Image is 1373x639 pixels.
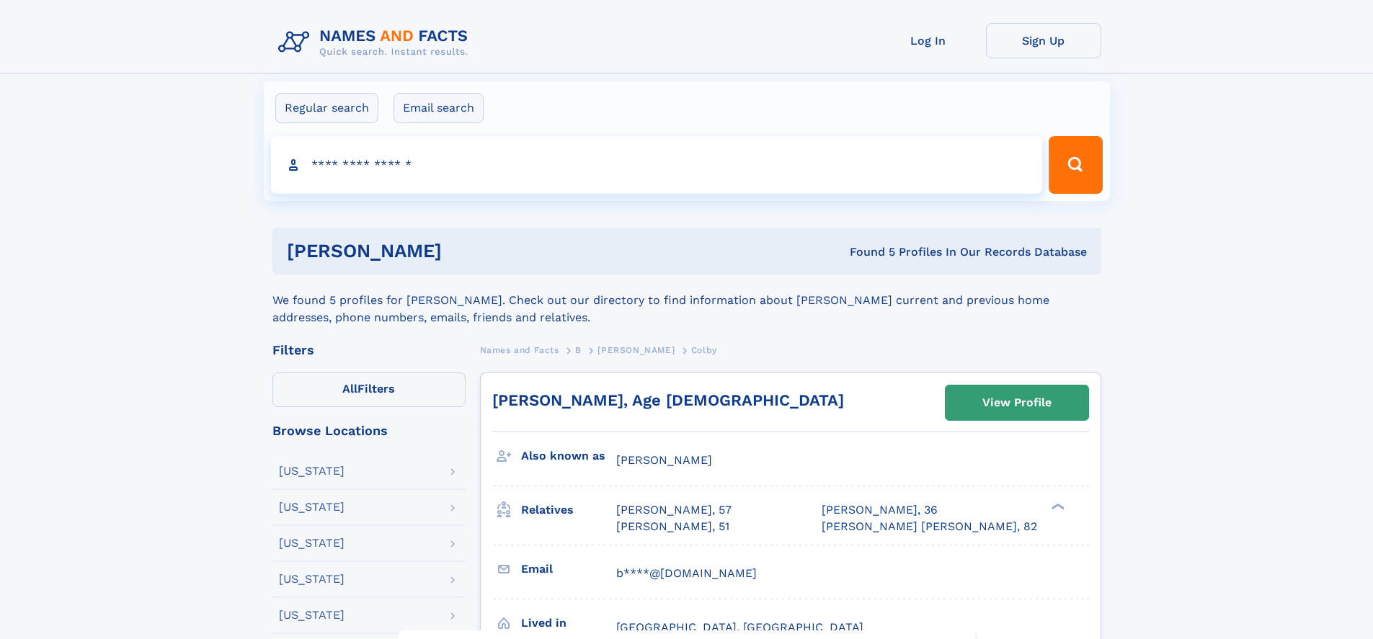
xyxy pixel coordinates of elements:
[616,502,732,518] a: [PERSON_NAME], 57
[272,424,466,437] div: Browse Locations
[279,501,345,513] div: [US_STATE]
[1049,136,1102,194] button: Search Button
[616,519,729,535] a: [PERSON_NAME], 51
[279,537,345,549] div: [US_STATE]
[272,344,466,357] div: Filters
[480,341,559,359] a: Names and Facts
[575,345,582,355] span: B
[616,620,863,634] span: [GEOGRAPHIC_DATA], [GEOGRAPHIC_DATA]
[871,23,986,58] a: Log In
[521,498,616,522] h3: Relatives
[271,136,1043,194] input: search input
[279,609,345,621] div: [US_STATE]
[272,372,466,407] label: Filters
[597,341,675,359] a: [PERSON_NAME]
[342,382,357,396] span: All
[287,242,646,260] h1: [PERSON_NAME]
[279,573,345,585] div: [US_STATE]
[275,93,378,123] label: Regular search
[492,391,844,409] a: [PERSON_NAME], Age [DEMOGRAPHIC_DATA]
[272,274,1101,326] div: We found 5 profiles for [PERSON_NAME]. Check out our directory to find information about [PERSON_...
[986,23,1101,58] a: Sign Up
[575,341,582,359] a: B
[646,244,1087,260] div: Found 5 Profiles In Our Records Database
[597,345,675,355] span: [PERSON_NAME]
[946,385,1088,420] a: View Profile
[521,611,616,635] h3: Lived in
[279,465,345,477] div: [US_STATE]
[272,23,480,62] img: Logo Names and Facts
[521,557,616,581] h3: Email
[616,453,712,467] span: [PERSON_NAME]
[822,519,1037,535] a: [PERSON_NAME] [PERSON_NAME], 82
[982,386,1052,419] div: View Profile
[822,502,938,518] a: [PERSON_NAME], 36
[394,93,484,123] label: Email search
[691,345,717,355] span: Colby
[1048,502,1065,511] div: ❯
[521,444,616,468] h3: Also known as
